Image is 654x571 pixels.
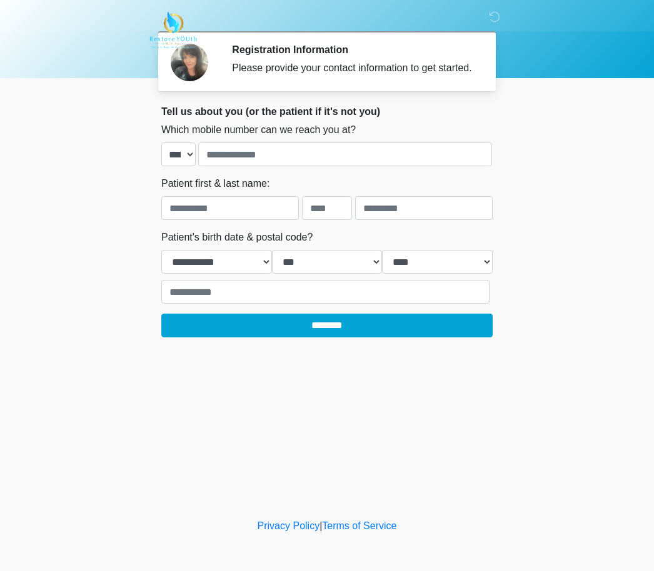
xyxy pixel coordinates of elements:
img: Restore YOUth Med Spa Logo [149,9,197,51]
label: Patient's birth date & postal code? [161,230,313,245]
img: Agent Avatar [171,44,208,81]
a: Terms of Service [322,520,396,531]
h2: Tell us about you (or the patient if it's not you) [161,106,493,117]
div: Please provide your contact information to get started. [232,61,474,76]
label: Which mobile number can we reach you at? [161,122,356,137]
a: Privacy Policy [258,520,320,531]
a: | [319,520,322,531]
label: Patient first & last name: [161,176,269,191]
